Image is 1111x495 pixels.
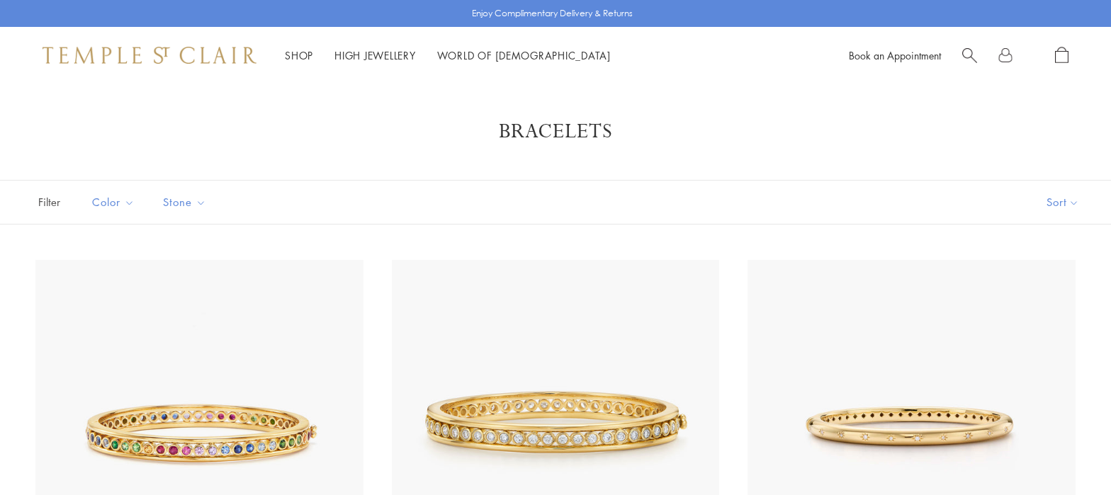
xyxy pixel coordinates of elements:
[1015,181,1111,224] button: Show sort by
[962,47,977,64] a: Search
[43,47,256,64] img: Temple St. Clair
[1055,47,1068,64] a: Open Shopping Bag
[849,48,941,62] a: Book an Appointment
[437,48,611,62] a: World of [DEMOGRAPHIC_DATA]World of [DEMOGRAPHIC_DATA]
[285,47,611,64] nav: Main navigation
[156,193,217,211] span: Stone
[472,6,633,21] p: Enjoy Complimentary Delivery & Returns
[81,186,145,218] button: Color
[152,186,217,218] button: Stone
[85,193,145,211] span: Color
[285,48,313,62] a: ShopShop
[57,119,1054,144] h1: Bracelets
[334,48,416,62] a: High JewelleryHigh Jewellery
